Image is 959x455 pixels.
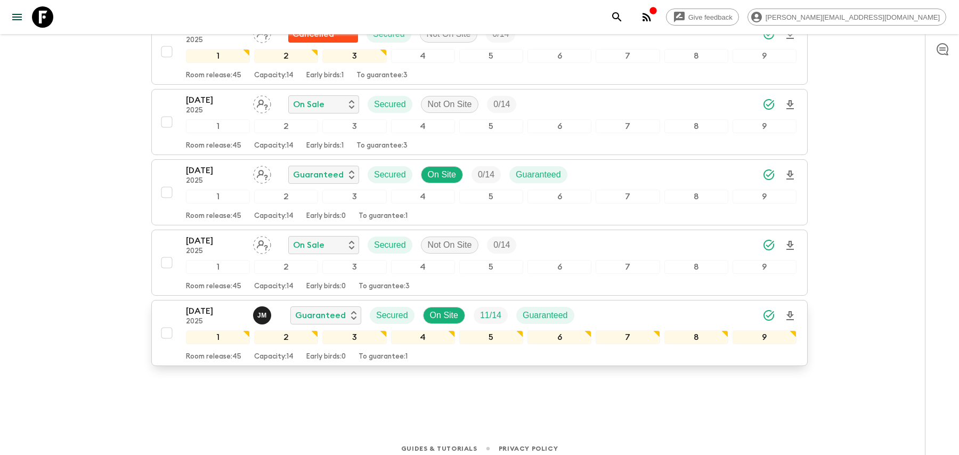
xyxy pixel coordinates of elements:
span: Assign pack leader [253,169,271,177]
div: 4 [391,330,455,344]
p: Early birds: 1 [306,71,344,80]
p: Early birds: 0 [306,212,346,221]
p: To guarantee: 1 [359,353,408,361]
span: Jocelyn Muñoz [253,310,273,318]
div: 7 [596,190,660,204]
div: 4 [391,49,455,63]
div: 5 [459,330,523,344]
button: [DATE]2025Assign pack leaderOn SaleSecuredNot On SiteTrip Fill123456789Room release:45Capacity:14... [151,230,808,296]
p: Room release: 45 [186,212,241,221]
p: To guarantee: 3 [356,71,408,80]
p: Capacity: 14 [254,353,294,361]
p: 2025 [186,36,245,45]
div: Trip Fill [487,237,516,254]
svg: Download Onboarding [784,99,797,111]
p: To guarantee: 3 [359,282,410,291]
div: 3 [322,190,386,204]
div: 8 [664,330,728,344]
div: Trip Fill [474,307,508,324]
p: Guaranteed [293,168,344,181]
div: 8 [664,190,728,204]
div: 2 [254,260,318,274]
p: Secured [373,28,405,40]
div: 3 [322,119,386,133]
div: Secured [368,166,412,183]
div: 2 [254,190,318,204]
button: [DATE]2025Assign pack leaderGuaranteedSecuredOn SiteTrip FillGuaranteed123456789Room release:45Ca... [151,159,808,225]
span: Assign pack leader [253,99,271,107]
div: 3 [322,260,386,274]
svg: Synced Successfully [762,239,775,251]
span: Assign pack leader [253,28,271,37]
p: To guarantee: 3 [356,142,408,150]
p: Not On Site [427,28,471,40]
p: On Sale [293,98,324,111]
p: Guaranteed [523,309,568,322]
p: Capacity: 14 [254,71,294,80]
div: 8 [664,260,728,274]
svg: Download Onboarding [784,169,797,182]
p: 2025 [186,318,245,326]
div: 4 [391,190,455,204]
p: Not On Site [428,98,472,111]
p: 2025 [186,107,245,115]
p: 11 / 14 [480,309,501,322]
p: Guaranteed [295,309,346,322]
div: Not On Site [421,237,479,254]
p: Secured [374,168,406,181]
button: [DATE]2025Assign pack leaderFlash Pack cancellationSecuredNot On SiteTrip Fill123456789Room relea... [151,19,808,85]
div: 5 [459,260,523,274]
div: 9 [733,330,797,344]
p: 0 / 14 [492,28,509,40]
p: [DATE] [186,234,245,247]
div: Secured [368,96,412,113]
button: search adventures [606,6,628,28]
p: Secured [374,239,406,251]
p: Capacity: 14 [254,212,294,221]
div: [PERSON_NAME][EMAIL_ADDRESS][DOMAIN_NAME] [747,9,946,26]
p: 2025 [186,247,245,256]
div: 3 [322,330,386,344]
div: 7 [596,49,660,63]
p: Room release: 45 [186,142,241,150]
p: Room release: 45 [186,282,241,291]
div: Not On Site [420,26,478,43]
p: On Site [430,309,458,322]
div: Trip Fill [486,26,515,43]
div: 2 [254,49,318,63]
p: To guarantee: 1 [359,212,408,221]
p: Secured [374,98,406,111]
p: Room release: 45 [186,353,241,361]
svg: Synced Successfully [762,98,775,111]
div: 9 [733,190,797,204]
div: Trip Fill [472,166,501,183]
div: 6 [527,49,591,63]
svg: Synced Successfully [762,28,775,40]
div: Flash Pack cancellation [288,26,358,43]
div: Not On Site [421,96,479,113]
button: [DATE]2025Jocelyn MuñozGuaranteedSecuredOn SiteTrip FillGuaranteed123456789Room release:45Capacit... [151,300,808,366]
div: 7 [596,260,660,274]
div: 1 [186,190,250,204]
svg: Synced Successfully [762,309,775,322]
div: 6 [527,190,591,204]
p: Early birds: 0 [306,282,346,291]
div: 4 [391,260,455,274]
button: [DATE]2025Assign pack leaderOn SaleSecuredNot On SiteTrip Fill123456789Room release:45Capacity:14... [151,89,808,155]
p: Early birds: 1 [306,142,344,150]
p: Room release: 45 [186,71,241,80]
p: Cancelled [292,28,334,40]
div: 7 [596,119,660,133]
svg: Download Onboarding [784,28,797,41]
p: [DATE] [186,164,245,177]
p: 2025 [186,177,245,185]
div: Secured [370,307,415,324]
p: Early birds: 0 [306,353,346,361]
div: 2 [254,330,318,344]
div: 5 [459,49,523,63]
p: 0 / 14 [493,98,510,111]
p: 0 / 14 [493,239,510,251]
svg: Download Onboarding [784,310,797,322]
button: JM [253,306,273,324]
div: 9 [733,119,797,133]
